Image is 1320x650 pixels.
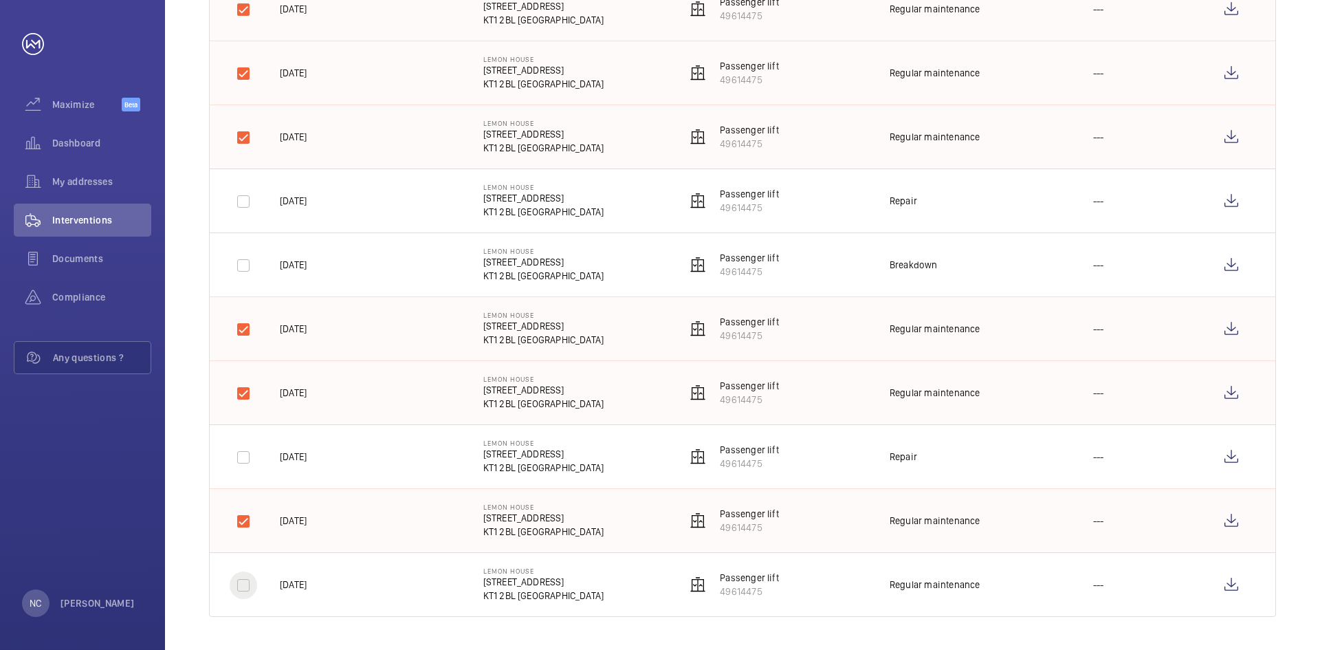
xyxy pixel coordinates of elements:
[720,73,779,87] p: 49614475
[720,585,779,598] p: 49614475
[52,213,151,227] span: Interventions
[720,137,779,151] p: 49614475
[53,351,151,365] span: Any questions ?
[690,65,706,81] img: elevator.svg
[890,130,980,144] div: Regular maintenance
[483,127,604,141] p: [STREET_ADDRESS]
[483,511,604,525] p: [STREET_ADDRESS]
[483,589,604,603] p: KT1 2BL [GEOGRAPHIC_DATA]
[483,375,604,383] p: Lemon House
[280,66,307,80] p: [DATE]
[690,193,706,209] img: elevator.svg
[483,503,604,511] p: Lemon House
[60,596,135,610] p: [PERSON_NAME]
[1093,386,1104,400] p: ---
[690,129,706,145] img: elevator.svg
[690,448,706,465] img: elevator.svg
[483,63,604,77] p: [STREET_ADDRESS]
[280,450,307,464] p: [DATE]
[890,66,980,80] div: Regular maintenance
[720,201,779,215] p: 49614475
[720,521,779,534] p: 49614475
[1093,66,1104,80] p: ---
[483,77,604,91] p: KT1 2BL [GEOGRAPHIC_DATA]
[890,194,917,208] div: Repair
[690,321,706,337] img: elevator.svg
[280,386,307,400] p: [DATE]
[720,9,779,23] p: 49614475
[720,457,779,470] p: 49614475
[483,183,604,191] p: Lemon House
[483,461,604,475] p: KT1 2BL [GEOGRAPHIC_DATA]
[483,439,604,447] p: Lemon House
[720,393,779,407] p: 49614475
[690,1,706,17] img: elevator.svg
[280,2,307,16] p: [DATE]
[720,123,779,137] p: Passenger lift
[122,98,140,111] span: Beta
[1093,514,1104,528] p: ---
[1093,2,1104,16] p: ---
[890,578,980,592] div: Regular maintenance
[483,525,604,539] p: KT1 2BL [GEOGRAPHIC_DATA]
[690,384,706,401] img: elevator.svg
[52,98,122,111] span: Maximize
[1093,130,1104,144] p: ---
[483,319,604,333] p: [STREET_ADDRESS]
[280,130,307,144] p: [DATE]
[483,447,604,461] p: [STREET_ADDRESS]
[483,141,604,155] p: KT1 2BL [GEOGRAPHIC_DATA]
[1093,450,1104,464] p: ---
[52,290,151,304] span: Compliance
[720,187,779,201] p: Passenger lift
[690,576,706,593] img: elevator.svg
[1093,258,1104,272] p: ---
[890,2,980,16] div: Regular maintenance
[720,251,779,265] p: Passenger lift
[720,329,779,343] p: 49614475
[720,379,779,393] p: Passenger lift
[483,205,604,219] p: KT1 2BL [GEOGRAPHIC_DATA]
[1093,578,1104,592] p: ---
[890,386,980,400] div: Regular maintenance
[890,258,938,272] div: Breakdown
[890,514,980,528] div: Regular maintenance
[1093,194,1104,208] p: ---
[690,512,706,529] img: elevator.svg
[280,194,307,208] p: [DATE]
[720,443,779,457] p: Passenger lift
[30,596,41,610] p: NC
[280,258,307,272] p: [DATE]
[720,571,779,585] p: Passenger lift
[483,311,604,319] p: Lemon House
[890,322,980,336] div: Regular maintenance
[483,119,604,127] p: Lemon House
[280,578,307,592] p: [DATE]
[280,514,307,528] p: [DATE]
[52,252,151,266] span: Documents
[720,59,779,73] p: Passenger lift
[483,383,604,397] p: [STREET_ADDRESS]
[280,322,307,336] p: [DATE]
[483,575,604,589] p: [STREET_ADDRESS]
[483,191,604,205] p: [STREET_ADDRESS]
[690,257,706,273] img: elevator.svg
[1093,322,1104,336] p: ---
[720,265,779,279] p: 49614475
[483,269,604,283] p: KT1 2BL [GEOGRAPHIC_DATA]
[483,567,604,575] p: Lemon House
[483,333,604,347] p: KT1 2BL [GEOGRAPHIC_DATA]
[52,175,151,188] span: My addresses
[483,255,604,269] p: [STREET_ADDRESS]
[720,315,779,329] p: Passenger lift
[483,55,604,63] p: Lemon House
[483,247,604,255] p: Lemon House
[52,136,151,150] span: Dashboard
[890,450,917,464] div: Repair
[720,507,779,521] p: Passenger lift
[483,13,604,27] p: KT1 2BL [GEOGRAPHIC_DATA]
[483,397,604,411] p: KT1 2BL [GEOGRAPHIC_DATA]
